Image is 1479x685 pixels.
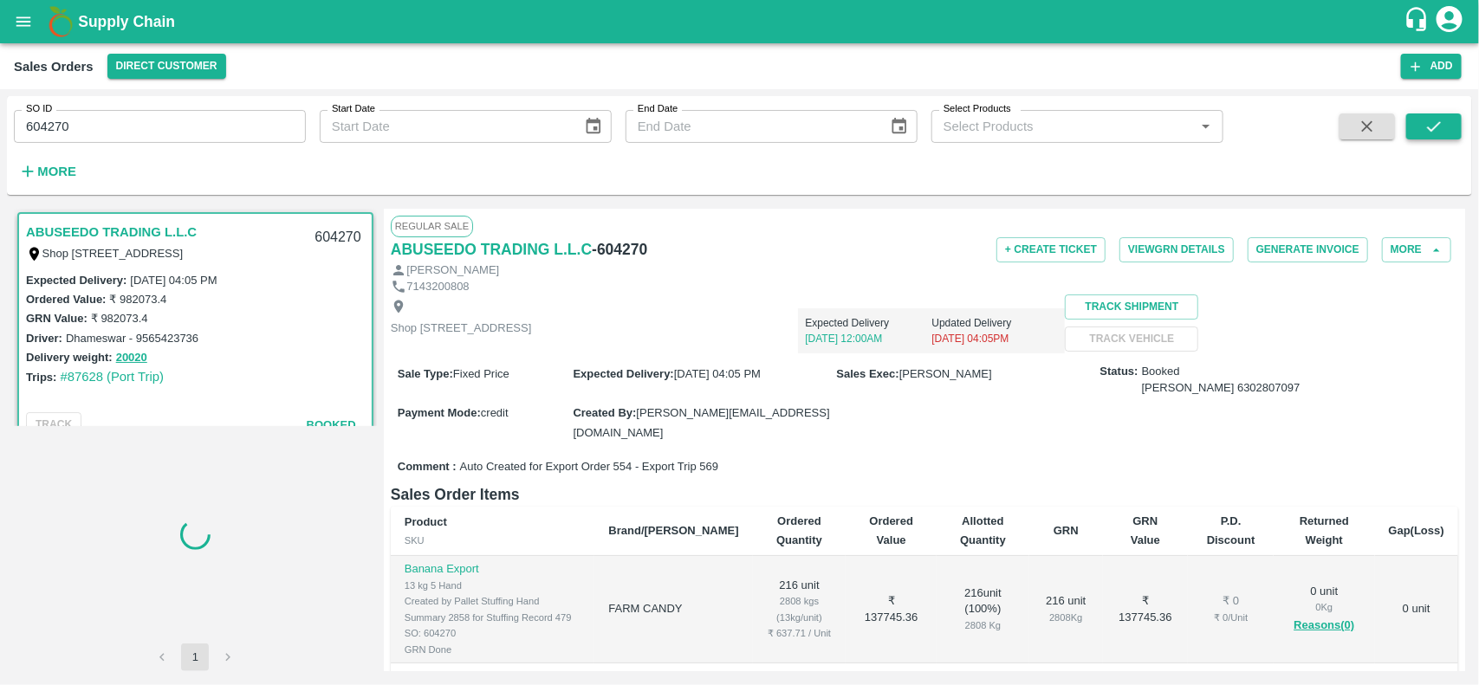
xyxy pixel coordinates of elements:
button: 20020 [116,348,147,368]
p: 7143200808 [406,279,469,295]
h6: Sales Order Items [391,482,1458,507]
input: End Date [626,110,876,143]
label: ₹ 982073.4 [109,293,166,306]
label: Expected Delivery : [573,367,673,380]
div: customer-support [1404,6,1434,37]
div: 2808 Kg [1043,610,1089,625]
b: GRN [1054,524,1079,537]
td: ₹ 137745.36 [1103,556,1188,663]
button: More [14,157,81,186]
b: Supply Chain [78,13,175,30]
label: Select Products [944,102,1011,116]
div: GRN Done [405,642,581,657]
img: logo [43,4,78,39]
input: Select Products [937,115,1190,138]
button: page 1 [181,643,209,671]
b: Ordered Value [869,514,913,546]
p: Shop [STREET_ADDRESS] [391,320,532,337]
p: [DATE] 12:00AM [805,331,931,346]
span: [PERSON_NAME] [899,367,992,380]
button: Generate Invoice [1248,237,1368,262]
div: 2808 kgs (13kg/unit) [767,593,833,625]
label: Created By : [573,406,636,419]
div: 2808 Kg [950,617,1015,633]
button: ViewGRN Details [1119,237,1234,262]
p: Updated Delivery [931,315,1058,331]
td: ₹ 137745.36 [846,556,937,663]
div: 13 kg 5 Hand [405,578,581,593]
div: ₹ 0 [1202,593,1260,610]
b: GRN Value [1131,514,1160,546]
button: Add [1401,54,1462,79]
label: Payment Mode : [398,406,481,419]
span: Booked [307,418,356,431]
span: [PERSON_NAME][EMAIL_ADDRESS][DOMAIN_NAME] [573,406,829,438]
td: FARM CANDY [594,556,752,663]
span: Fixed Price [453,367,509,380]
a: Supply Chain [78,10,1404,34]
button: Reasons(0) [1288,616,1360,636]
b: P.D. Discount [1207,514,1255,546]
button: Choose date [883,110,916,143]
div: 216 unit [1043,593,1089,625]
label: Ordered Value: [26,293,106,306]
label: Expected Delivery : [26,274,126,287]
label: Delivery weight: [26,351,113,364]
nav: pagination navigation [146,643,244,671]
label: Start Date [332,102,375,116]
button: Select DC [107,54,226,79]
strong: More [37,165,76,178]
div: Sales Orders [14,55,94,78]
div: Created by Pallet Stuffing Hand Summary 2858 for Stuffing Record 479 SO: 604270 [405,593,581,641]
span: credit [481,406,509,419]
label: End Date [638,102,678,116]
span: [DATE] 04:05 PM [674,367,761,380]
p: Banana Export [405,561,581,578]
p: [DATE] 04:05PM [931,331,1058,346]
div: 0 Kg [1288,599,1360,615]
label: Sale Type : [398,367,453,380]
span: Booked [1142,364,1301,396]
label: SO ID [26,102,52,116]
label: Sales Exec : [837,367,899,380]
b: Allotted Quantity [960,514,1006,546]
span: Regular Sale [391,216,473,236]
div: [PERSON_NAME] 6302807097 [1142,380,1301,397]
b: Gap(Loss) [1389,524,1444,537]
p: Banana Export [405,669,581,685]
label: [DATE] 04:05 PM [130,274,217,287]
div: ₹ 0 / Unit [1202,610,1260,625]
div: 0 unit [1288,584,1360,636]
label: Comment : [398,459,457,475]
label: Dhameswar - 9565423736 [66,332,198,345]
b: Returned Weight [1300,514,1349,546]
button: open drawer [3,2,43,42]
a: ABUSEEDO TRADING L.L.C [26,221,197,243]
label: Trips: [26,371,56,384]
button: More [1382,237,1451,262]
div: SKU [405,533,581,548]
h6: ABUSEEDO TRADING L.L.C [391,237,592,262]
input: Enter SO ID [14,110,306,143]
b: Ordered Quantity [776,514,822,546]
div: 604270 [304,217,371,258]
label: Driver: [26,332,62,345]
label: Status: [1100,364,1138,380]
div: account of current user [1434,3,1465,40]
button: + Create Ticket [996,237,1106,262]
label: ₹ 982073.4 [91,312,148,325]
div: ₹ 637.71 / Unit [767,625,833,641]
a: #87628 (Port Trip) [60,370,164,384]
div: 216 unit ( 100 %) [950,585,1015,634]
b: Product [405,515,447,528]
h6: - 604270 [592,237,647,262]
p: Expected Delivery [805,315,931,331]
p: [PERSON_NAME] [406,262,499,279]
label: GRN Value: [26,312,88,325]
input: Start Date [320,110,570,143]
button: Choose date [577,110,610,143]
button: Track Shipment [1065,294,1198,320]
button: Open [1195,115,1217,138]
b: Brand/[PERSON_NAME] [608,524,738,537]
label: Shop [STREET_ADDRESS] [42,247,184,260]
